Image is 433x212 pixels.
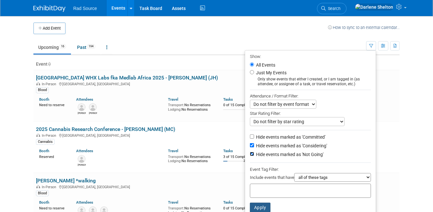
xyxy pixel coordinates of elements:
[168,200,178,205] a: Travel
[36,134,40,137] img: In-Person Event
[48,61,51,67] a: Sort by Event Name
[36,126,175,132] a: 2025 Cannabis Research Conference - [PERSON_NAME] (MC)
[255,134,325,140] label: Hide events marked as 'Committed'
[33,59,253,70] th: Event
[39,153,66,159] div: Reserved
[250,166,371,173] div: Event Tag Filter:
[326,6,340,11] span: Search
[168,149,178,153] a: Travel
[255,63,275,67] label: All Events
[328,25,400,30] a: How to sync to an external calendar...
[243,159,249,168] td: 20%
[72,41,100,53] a: Past194
[42,185,58,189] span: In-Person
[78,163,86,167] div: Jason Nunley
[36,81,251,86] div: [GEOGRAPHIC_DATA], [GEOGRAPHIC_DATA]
[168,97,178,102] a: Travel
[168,206,184,210] span: Transport:
[87,44,95,49] span: 194
[168,102,214,112] div: No Reservations No Reservations
[223,200,233,205] a: Tasks
[36,185,40,188] img: In-Person Event
[76,149,93,153] a: Attendees
[250,52,371,60] div: Show:
[33,5,66,12] img: ExhibitDay
[78,155,85,163] img: Jason Nunley
[223,155,251,159] div: 3 of 15 Complete
[39,205,66,211] div: Need to reserve
[39,200,49,205] a: Booth
[89,103,97,111] img: Kamil Baroud
[36,75,218,81] a: [GEOGRAPHIC_DATA] WHX Labs fka Medlab Africa 2025 - [PERSON_NAME] (JH)
[255,143,327,149] label: Hide events marked as 'Considering'
[168,153,214,163] div: No Reservations No Reservations
[36,178,96,184] a: [PERSON_NAME] *walking
[223,149,233,153] a: Tasks
[223,206,251,211] div: 0 of 15 Complete
[223,103,251,107] div: 0 of 15 Complete
[317,3,347,14] a: Search
[73,6,97,11] span: Rad Source
[39,97,49,102] a: Booth
[223,97,233,102] a: Tasks
[36,87,49,93] div: Blood
[76,200,93,205] a: Attendees
[355,4,393,11] img: Darlene Shelton
[255,151,323,158] label: Hide events marked as 'Not Going'
[36,133,251,138] div: [GEOGRAPHIC_DATA], [GEOGRAPHIC_DATA]
[168,155,184,159] span: Transport:
[76,97,93,102] a: Attendees
[255,69,287,76] label: Just My Events
[36,184,251,189] div: [GEOGRAPHIC_DATA], [GEOGRAPHIC_DATA]
[39,149,49,153] a: Booth
[168,159,181,163] span: Lodging:
[36,190,49,196] div: Blood
[36,82,40,85] img: In-Person Event
[250,77,371,87] div: Only show events that either I created, or I am tagged in (as attendee, or assignee of a task, or...
[59,44,66,49] span: 16
[89,111,97,115] div: Kamil Baroud
[33,23,66,34] button: Add Event
[250,173,371,184] div: Include events that have
[78,111,86,115] div: George Terry
[39,102,66,107] div: Need to reserve
[42,134,58,138] span: In-Person
[168,103,184,107] span: Transport:
[78,103,85,111] img: George Terry
[168,107,181,112] span: Lodging:
[42,82,58,86] span: In-Person
[250,109,371,117] div: Star Rating Filter:
[33,41,71,53] a: Upcoming16
[250,92,371,100] div: Attendance / Format Filter:
[36,139,55,145] div: Cannabis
